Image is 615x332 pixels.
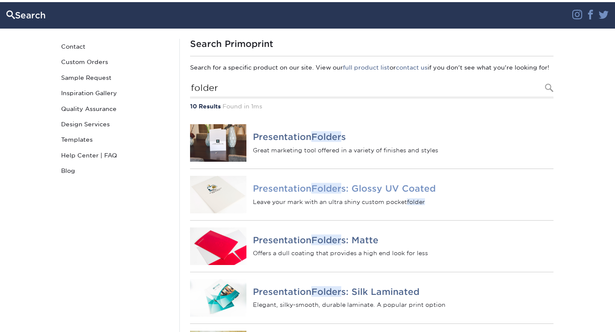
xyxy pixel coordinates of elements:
a: Help Center | FAQ [58,148,173,163]
p: Elegant, silky-smooth, durable laminate. A popular print option [253,300,553,309]
a: Contact [58,39,173,54]
p: Great marketing tool offered in a variety of finishes and styles [253,146,553,154]
img: Presentation Folders [190,124,246,162]
a: Inspiration Gallery [58,85,173,101]
span: Found in 1ms [223,103,262,110]
em: Folder [311,183,341,194]
em: folder [407,198,425,205]
a: Templates [58,132,173,147]
em: Folder [311,286,341,297]
a: Presentation Folders: Silk Laminated PresentationFolders: Silk Laminated Elegant, silky-smooth, d... [190,272,553,323]
em: Folder [311,235,341,245]
p: Leave your mark with an ultra shiny custom pocket [253,197,553,206]
a: Sample Request [58,70,173,85]
h4: Presentation s: Matte [253,235,553,245]
p: Search for a specific product on our site. View our or if you don't see what you're looking for! [190,63,553,72]
a: Design Services [58,116,173,132]
strong: 10 Results [190,103,221,110]
a: full product list [343,64,389,71]
a: Custom Orders [58,54,173,70]
h4: Presentation s [253,132,553,142]
p: Offers a dull coating that provides a high end look for less [253,249,553,257]
a: Presentation Folders PresentationFolders Great marketing tool offered in a variety of finishes an... [190,117,553,169]
img: Presentation Folders: Glossy UV Coated [190,176,246,213]
a: Blog [58,163,173,178]
em: Folder [311,131,341,142]
h1: Search Primoprint [190,39,553,49]
img: Presentation Folders: Matte [190,227,246,265]
a: Quality Assurance [58,101,173,116]
a: Presentation Folders: Matte PresentationFolders: Matte Offers a dull coating that provides a high... [190,221,553,272]
a: Presentation Folders: Glossy UV Coated PresentationFolders: Glossy UV Coated Leave your mark with... [190,169,553,220]
h4: Presentation s: Glossy UV Coated [253,183,553,194]
h4: Presentation s: Silk Laminated [253,286,553,297]
a: contact us [396,64,428,71]
img: Presentation Folders: Silk Laminated [190,279,246,317]
input: Search Products... [190,79,553,99]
